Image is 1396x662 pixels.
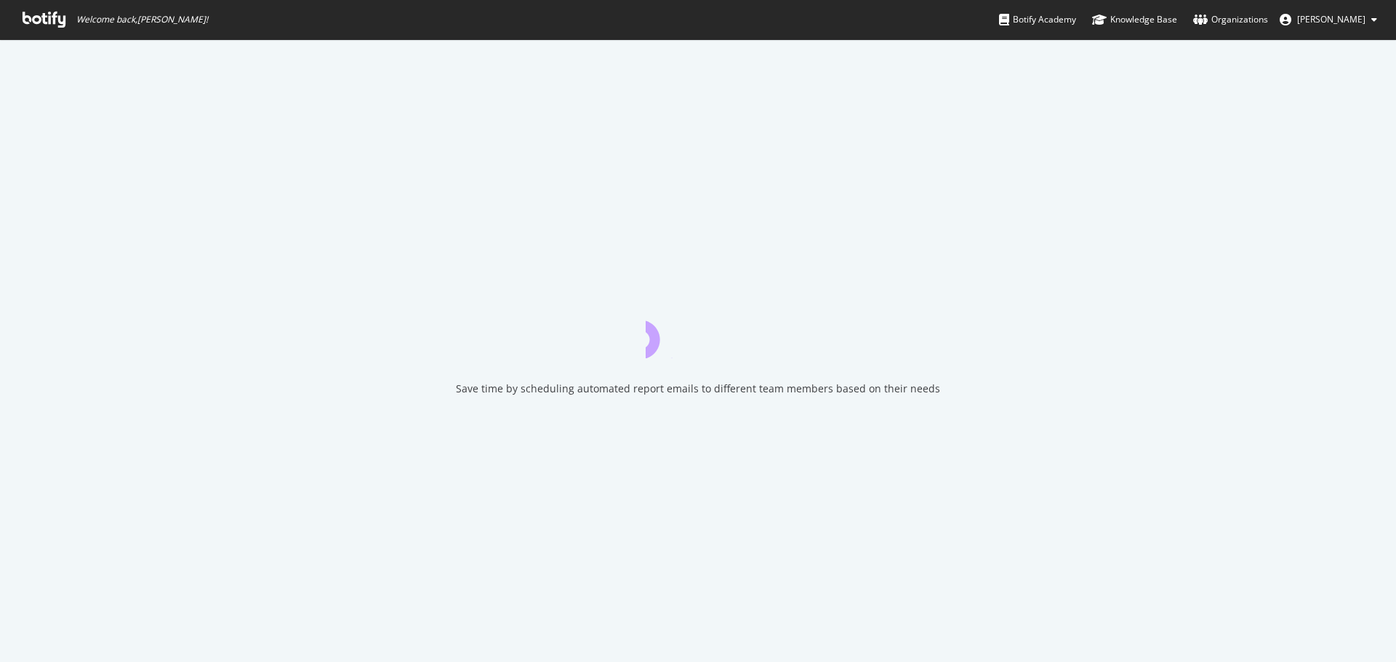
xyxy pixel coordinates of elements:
[1193,12,1268,27] div: Organizations
[999,12,1076,27] div: Botify Academy
[1297,13,1365,25] span: Rowan Collins
[1268,8,1389,31] button: [PERSON_NAME]
[456,382,940,396] div: Save time by scheduling automated report emails to different team members based on their needs
[1092,12,1177,27] div: Knowledge Base
[76,14,208,25] span: Welcome back, [PERSON_NAME] !
[646,306,750,358] div: animation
